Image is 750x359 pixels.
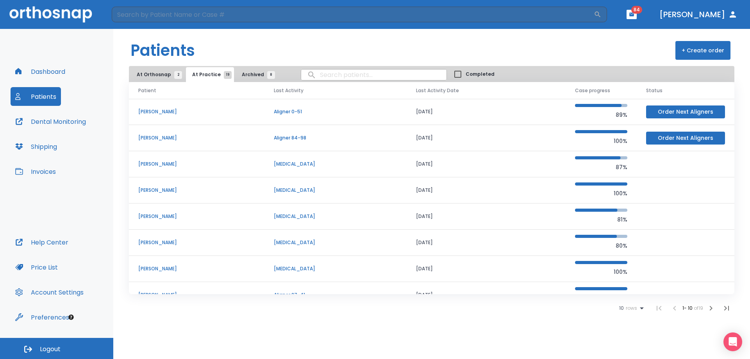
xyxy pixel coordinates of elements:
[267,71,275,79] span: 8
[694,305,703,311] span: of 19
[274,213,397,220] p: [MEDICAL_DATA]
[130,67,279,82] div: tabs
[11,162,61,181] button: Invoices
[646,132,725,145] button: Order Next Aligners
[407,256,566,282] td: [DATE]
[466,71,495,78] span: Completed
[723,332,742,351] div: Open Intercom Messenger
[224,71,232,79] span: 19
[138,213,255,220] p: [PERSON_NAME]
[416,87,459,94] span: Last Activity Date
[138,187,255,194] p: [PERSON_NAME]
[11,258,62,277] button: Price List
[138,265,255,272] p: [PERSON_NAME]
[112,7,594,22] input: Search by Patient Name or Case #
[631,6,642,14] span: 84
[138,108,255,115] p: [PERSON_NAME]
[656,7,741,21] button: [PERSON_NAME]
[274,187,397,194] p: [MEDICAL_DATA]
[575,87,610,94] span: Case progress
[646,105,725,118] button: Order Next Aligners
[9,6,92,22] img: Orthosnap
[646,87,662,94] span: Status
[575,189,627,198] p: 100%
[138,134,255,141] p: [PERSON_NAME]
[407,204,566,230] td: [DATE]
[274,161,397,168] p: [MEDICAL_DATA]
[407,151,566,177] td: [DATE]
[11,137,62,156] button: Shipping
[407,282,566,308] td: [DATE]
[274,87,304,94] span: Last Activity
[407,99,566,125] td: [DATE]
[11,62,70,81] button: Dashboard
[575,241,627,250] p: 80%
[575,215,627,224] p: 81%
[174,71,182,79] span: 2
[11,112,91,131] button: Dental Monitoring
[68,314,75,321] div: Tooltip anchor
[274,134,397,141] p: Aligner 84-98
[624,305,637,311] span: rows
[619,305,624,311] span: 10
[11,308,74,327] button: Preferences
[130,39,195,62] h1: Patients
[40,345,61,354] span: Logout
[11,233,73,252] button: Help Center
[575,136,627,146] p: 100%
[682,305,694,311] span: 1 - 10
[407,177,566,204] td: [DATE]
[575,163,627,172] p: 87%
[274,265,397,272] p: [MEDICAL_DATA]
[242,71,271,78] span: Archived
[407,230,566,256] td: [DATE]
[301,67,446,82] input: search
[575,293,627,303] p: 100%
[575,110,627,120] p: 89%
[137,71,178,78] span: At Orthosnap
[192,71,228,78] span: At Practice
[138,161,255,168] p: [PERSON_NAME]
[274,239,397,246] p: [MEDICAL_DATA]
[138,291,255,298] p: [PERSON_NAME]
[11,87,61,106] button: Patients
[274,108,397,115] p: Aligner 0-51
[274,291,397,298] p: Aligner 27-41
[575,267,627,277] p: 100%
[675,41,730,60] button: + Create order
[407,125,566,151] td: [DATE]
[138,239,255,246] p: [PERSON_NAME]
[11,283,88,302] button: Account Settings
[138,87,156,94] span: Patient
